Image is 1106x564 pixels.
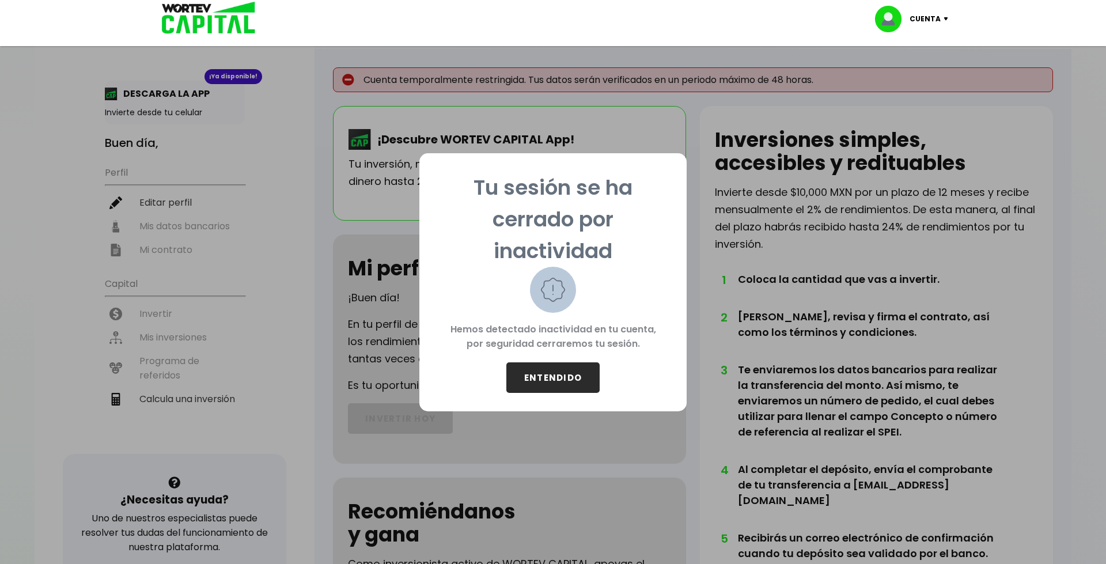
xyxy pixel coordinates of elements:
[941,17,956,21] img: icon-down
[438,172,668,267] p: Tu sesión se ha cerrado por inactividad
[438,313,668,362] p: Hemos detectado inactividad en tu cuenta, por seguridad cerraremos tu sesión.
[530,267,576,313] img: warning
[875,6,910,32] img: profile-image
[910,10,941,28] p: Cuenta
[506,362,600,393] button: ENTENDIDO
